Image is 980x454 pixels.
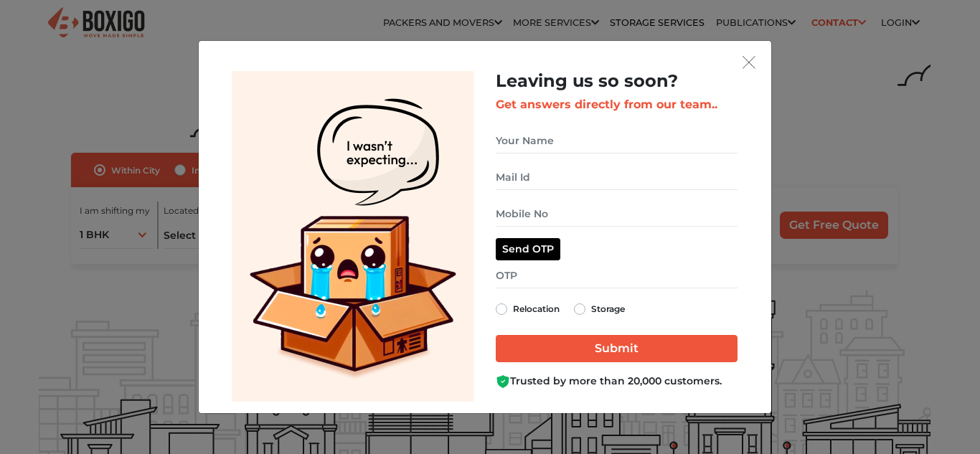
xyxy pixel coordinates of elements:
[496,165,738,190] input: Mail Id
[496,374,738,389] div: Trusted by more than 20,000 customers.
[743,56,755,69] img: exit
[496,71,738,92] h2: Leaving us so soon?
[513,301,560,318] label: Relocation
[232,71,474,402] img: Lead Welcome Image
[496,263,738,288] input: OTP
[591,301,625,318] label: Storage
[496,128,738,153] input: Your Name
[496,335,738,362] input: Submit
[496,98,738,111] h3: Get answers directly from our team..
[496,238,560,260] button: Send OTP
[496,202,738,227] input: Mobile No
[496,374,510,389] img: Boxigo Customer Shield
